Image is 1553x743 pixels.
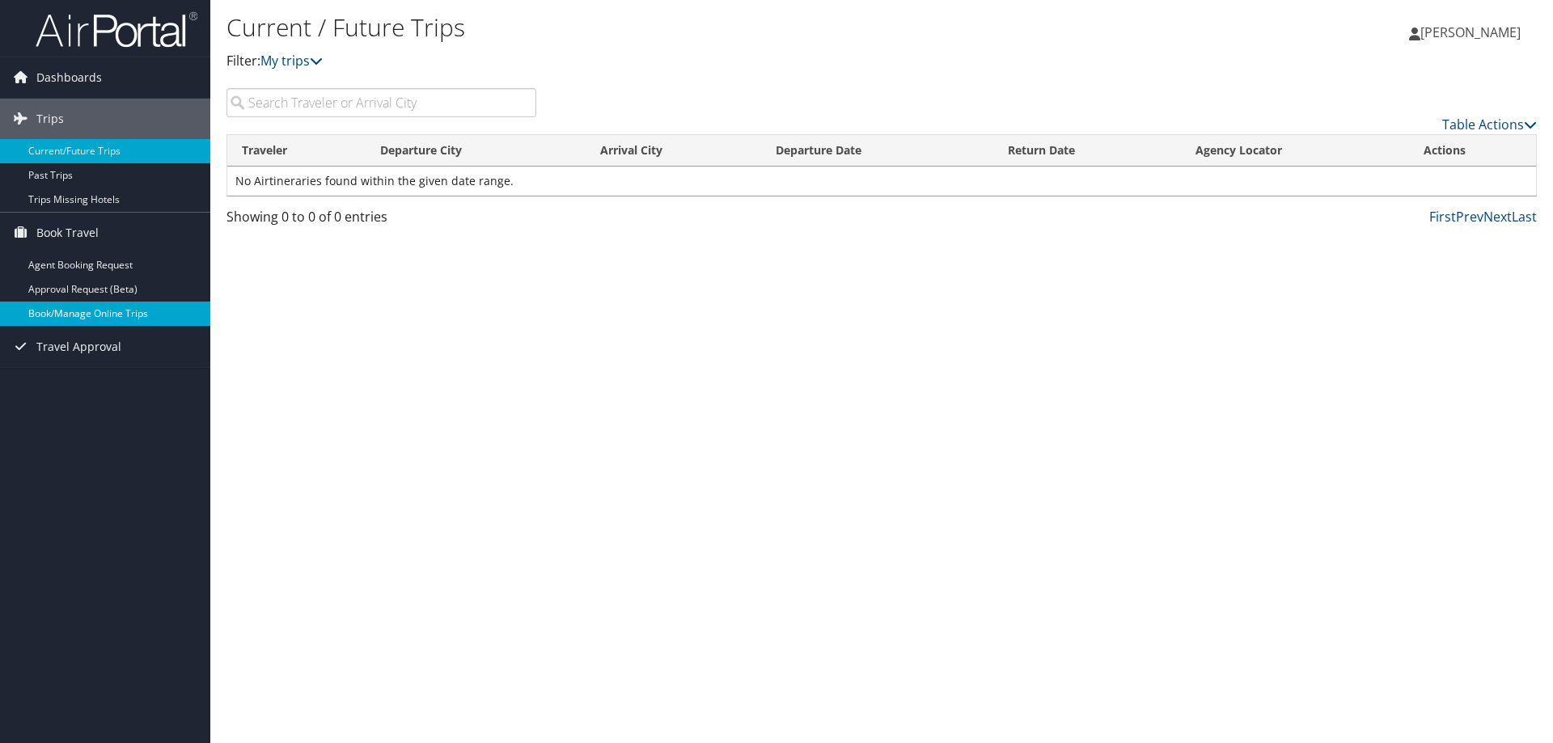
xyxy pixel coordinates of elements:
span: Travel Approval [36,327,121,367]
img: airportal-logo.png [36,11,197,49]
span: Book Travel [36,213,99,253]
th: Agency Locator: activate to sort column ascending [1181,135,1409,167]
th: Departure City: activate to sort column ascending [366,135,586,167]
th: Return Date: activate to sort column ascending [993,135,1181,167]
th: Actions [1409,135,1536,167]
a: Table Actions [1442,116,1537,133]
a: Prev [1456,208,1483,226]
a: First [1429,208,1456,226]
span: Trips [36,99,64,139]
input: Search Traveler or Arrival City [226,88,536,117]
div: Showing 0 to 0 of 0 entries [226,207,536,234]
a: Next [1483,208,1512,226]
a: My trips [260,52,323,70]
span: Dashboards [36,57,102,98]
span: [PERSON_NAME] [1420,23,1521,41]
p: Filter: [226,51,1100,72]
th: Arrival City: activate to sort column ascending [586,135,761,167]
td: No Airtineraries found within the given date range. [227,167,1536,196]
a: Last [1512,208,1537,226]
h1: Current / Future Trips [226,11,1100,44]
th: Departure Date: activate to sort column descending [761,135,993,167]
th: Traveler: activate to sort column ascending [227,135,366,167]
a: [PERSON_NAME] [1409,8,1537,57]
